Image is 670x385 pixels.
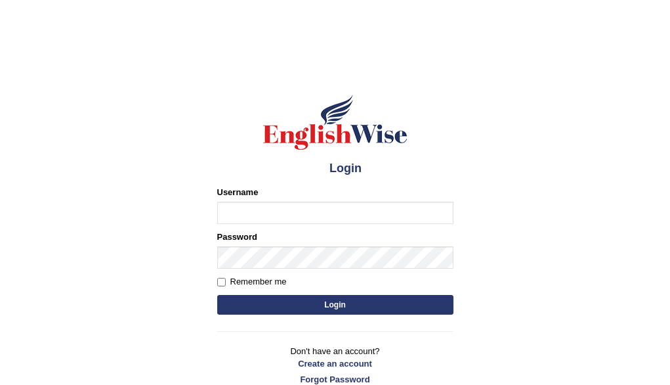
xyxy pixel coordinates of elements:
h4: Login [217,158,453,179]
label: Password [217,231,257,243]
a: Create an account [217,357,453,370]
label: Username [217,186,259,198]
button: Login [217,295,453,315]
img: Logo of English Wise sign in for intelligent practice with AI [261,93,410,152]
label: Remember me [217,275,287,288]
input: Remember me [217,278,226,286]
